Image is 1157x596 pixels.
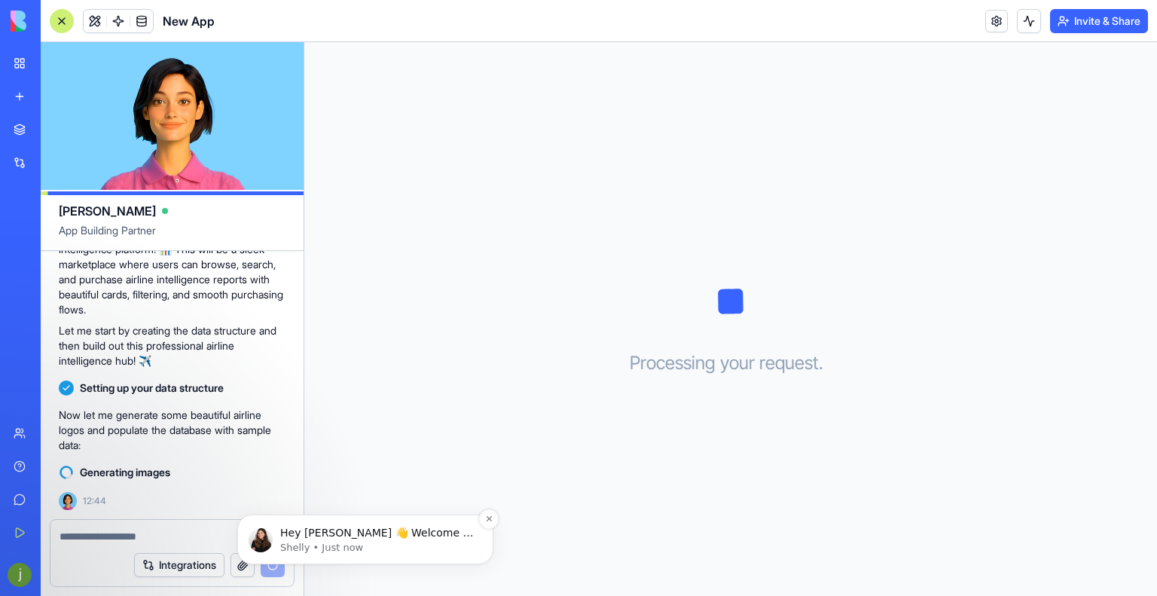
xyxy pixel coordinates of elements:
[215,420,516,588] iframe: Intercom notifications message
[11,11,104,32] img: logo
[66,106,260,121] p: Hey [PERSON_NAME] 👋 Welcome to Blocks 🙌 I'm here if you have any questions!
[59,323,285,368] p: Let me start by creating the data structure and then build out this professional airline intellig...
[80,381,224,396] span: Setting up your data structure
[264,90,284,109] button: Dismiss notification
[8,563,32,587] img: ACg8ocL-O0hgocm2z_hCfeKsCIQnUPIhx5vPEmzXyR3g7AtHadYPQQ=s96-c
[163,12,215,30] span: New App
[59,408,285,453] p: Now let me generate some beautiful airline logos and populate the database with sample data:
[80,465,170,480] span: Generating images
[1050,9,1148,33] button: Invite & Share
[59,492,77,510] img: Ella_00000_wcx2te.png
[819,351,823,375] span: .
[134,553,224,577] button: Integrations
[34,109,58,133] img: Profile image for Shelly
[66,121,260,135] p: Message from Shelly, sent Just now
[83,495,106,507] span: 12:44
[23,95,279,145] div: message notification from Shelly, Just now. Hey jose 👋 Welcome to Blocks 🙌 I'm here if you have a...
[630,351,832,375] h3: Processing your request
[59,202,156,220] span: [PERSON_NAME]
[59,212,285,317] p: Hey there! I'm [PERSON_NAME], and I'm excited to build you an awesome airline intelligence platfo...
[59,223,285,250] span: App Building Partner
